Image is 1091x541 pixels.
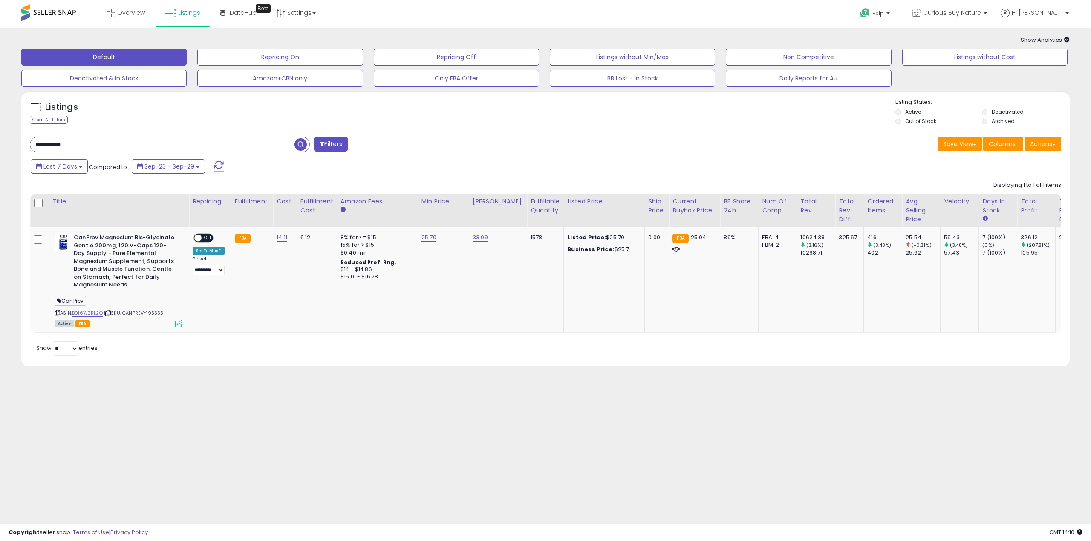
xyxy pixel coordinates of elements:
[567,246,638,253] div: $25.7
[906,197,937,224] div: Avg Selling Price
[30,116,68,124] div: Clear All Filters
[905,108,921,115] label: Active
[806,242,824,249] small: (3.16%)
[1025,137,1061,151] button: Actions
[724,197,755,215] div: BB Share 24h.
[202,235,215,242] span: OFF
[905,117,936,125] label: Out of Stock
[421,233,436,242] a: 25.70
[235,197,269,206] div: Fulfillment
[860,8,870,18] i: Get Help
[341,241,411,249] div: 15% for > $15
[374,49,539,66] button: Repricing Off
[300,197,333,215] div: Fulfillment Cost
[300,234,330,241] div: 6.12
[912,242,932,249] small: (-0.31%)
[944,197,975,206] div: Velocity
[104,309,164,316] span: | SKU: CANPREV-195335
[193,197,228,206] div: Repricing
[895,98,1070,106] p: Listing States:
[55,234,182,326] div: ASIN:
[839,234,857,241] div: 325.67
[950,242,968,249] small: (3.48%)
[144,162,194,171] span: Sep-23 - Sep-29
[944,249,978,257] div: 57.43
[1059,234,1076,241] div: 220.17
[800,234,835,241] div: 10624.38
[726,70,891,87] button: Daily Reports for Au
[992,108,1024,115] label: Deactivated
[193,247,225,255] div: Set To Max *
[341,234,411,241] div: 8% for <= $15
[872,10,884,17] span: Help
[55,296,86,306] span: CanPrev
[993,181,1061,189] div: Displaying 1 to 1 of 1 items
[55,320,74,327] span: All listings currently available for purchase on Amazon
[256,4,271,13] div: Tooltip anchor
[89,163,128,171] span: Compared to:
[992,117,1015,125] label: Archived
[550,49,715,66] button: Listings without Min/Max
[75,320,90,327] span: FBA
[277,197,293,206] div: Cost
[178,9,200,17] span: Listings
[1021,234,1055,241] div: 326.12
[341,259,396,266] b: Reduced Prof. Rng.
[762,234,790,241] div: FBA: 4
[21,70,187,87] button: Deactivated & In Stock
[21,49,187,66] button: Default
[867,249,902,257] div: 402
[839,197,860,224] div: Total Rev. Diff.
[341,249,411,257] div: $0.40 min
[923,9,981,17] span: Curious Buy Nature
[473,197,523,206] div: [PERSON_NAME]
[982,215,987,223] small: Days In Stock.
[902,49,1068,66] button: Listings without Cost
[277,233,287,242] a: 14.11
[1021,36,1070,44] span: Show Analytics
[724,234,752,241] div: 89%
[31,159,88,174] button: Last 7 Days
[873,242,892,249] small: (3.48%)
[197,49,363,66] button: Repricing On
[473,233,488,242] a: 33.09
[762,241,790,249] div: FBM: 2
[726,49,891,66] button: Non Competitive
[117,9,145,17] span: Overview
[531,197,560,215] div: Fulfillable Quantity
[989,140,1016,148] span: Columns
[374,70,539,87] button: Only FBA Offer
[36,344,98,352] span: Show: entries
[567,233,606,241] b: Listed Price:
[550,70,715,87] button: BB Lost - In Stock
[982,197,1013,215] div: Days In Stock
[341,197,414,206] div: Amazon Fees
[193,256,225,275] div: Preset:
[235,234,251,243] small: FBA
[1059,197,1079,224] div: Total Profit Diff.
[906,249,940,257] div: 25.62
[867,234,902,241] div: 416
[672,234,688,243] small: FBA
[944,234,978,241] div: 59.43
[197,70,363,87] button: Amazon+CBN only
[906,234,940,241] div: 25.54
[1021,197,1052,215] div: Total Profit
[421,197,465,206] div: Min Price
[43,162,77,171] span: Last 7 Days
[1021,249,1055,257] div: 105.95
[314,137,347,152] button: Filters
[567,234,638,241] div: $25.70
[853,1,898,28] a: Help
[230,9,257,17] span: DataHub
[800,197,831,215] div: Total Rev.
[800,249,835,257] div: 10298.71
[982,249,1017,257] div: 7 (100%)
[74,234,177,291] b: CanPrev Magnesium Bis-Glycinate Gentle 200mg, 120 V-Caps 120-Day Supply - Pure Elemental Magnesiu...
[132,159,205,174] button: Sep-23 - Sep-29
[938,137,982,151] button: Save View
[52,197,185,206] div: Title
[45,101,78,113] h5: Listings
[1027,242,1050,249] small: (207.81%)
[983,137,1023,151] button: Columns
